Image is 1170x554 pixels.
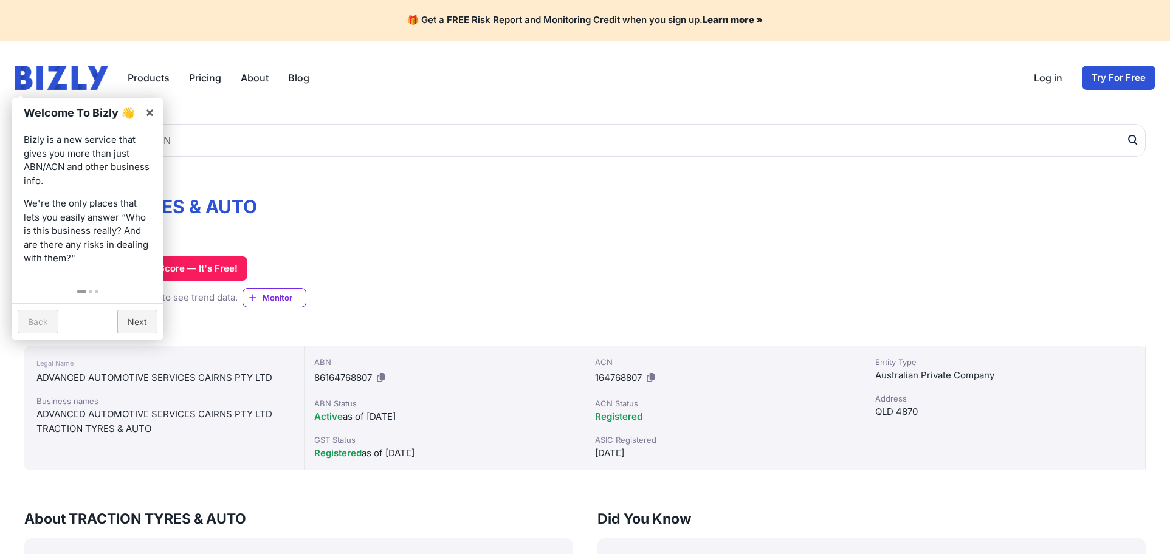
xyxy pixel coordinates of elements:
[136,98,163,126] a: ×
[24,104,139,121] h1: Welcome To Bizly 👋
[18,310,58,333] a: Back
[24,197,151,265] p: We're the only places that lets you easily answer “Who is this business really? And are there any...
[117,310,157,333] a: Next
[24,133,151,188] p: Bizly is a new service that gives you more than just ABN/ACN and other business info.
